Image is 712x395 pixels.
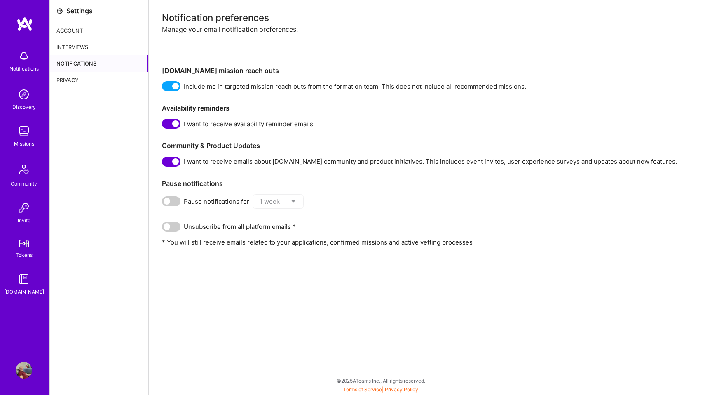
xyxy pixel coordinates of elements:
h3: Pause notifications [162,180,699,188]
div: © 2025 ATeams Inc., All rights reserved. [49,370,712,391]
img: bell [16,48,32,64]
span: | [343,386,418,393]
div: Settings [66,7,93,15]
div: Manage your email notification preferences. [162,25,699,60]
img: User Avatar [16,362,32,379]
div: Privacy [50,72,148,88]
img: Invite [16,200,32,216]
div: Community [11,179,37,188]
a: Privacy Policy [385,386,418,393]
img: guide book [16,271,32,287]
div: Notification preferences [162,13,699,22]
span: Include me in targeted mission reach outs from the formation team. This does not include all reco... [184,82,526,91]
div: Interviews [50,39,148,55]
p: * You will still receive emails related to your applications, confirmed missions and active vetti... [162,238,699,247]
h3: [DOMAIN_NAME] mission reach outs [162,67,699,75]
img: logo [16,16,33,31]
div: Discovery [12,103,36,111]
a: User Avatar [14,362,34,379]
div: Missions [14,139,34,148]
img: discovery [16,86,32,103]
i: icon Settings [56,8,63,14]
span: Pause notifications for [184,197,249,206]
div: Tokens [16,251,33,259]
img: teamwork [16,123,32,139]
span: I want to receive emails about [DOMAIN_NAME] community and product initiatives. This includes eve... [184,157,677,166]
img: Community [14,160,34,179]
img: tokens [19,240,29,247]
div: Notifications [50,55,148,72]
div: Notifications [9,64,39,73]
div: Invite [18,216,30,225]
h3: Availability reminders [162,104,699,112]
div: [DOMAIN_NAME] [4,287,44,296]
h3: Community & Product Updates [162,142,699,150]
span: I want to receive availability reminder emails [184,120,313,128]
span: Unsubscribe from all platform emails * [184,222,296,231]
a: Terms of Service [343,386,382,393]
div: Account [50,22,148,39]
